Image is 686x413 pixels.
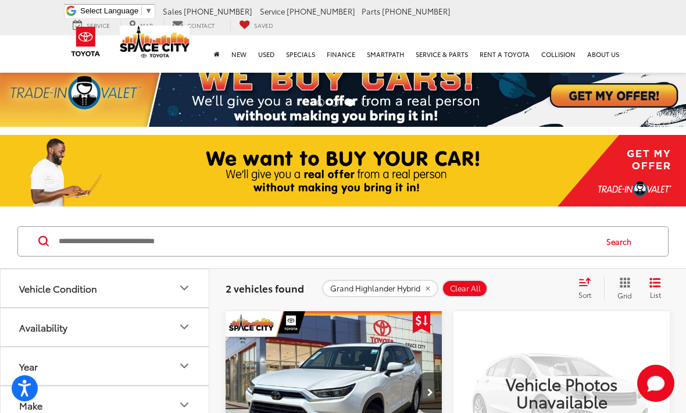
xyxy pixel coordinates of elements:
span: [PHONE_NUMBER] [184,6,252,16]
a: Rent a Toyota [474,35,535,73]
span: [PHONE_NUMBER] [287,6,355,16]
a: Map [120,19,162,31]
span: Sales [163,6,182,16]
span: [PHONE_NUMBER] [382,6,451,16]
button: remove Grand%20Highlander%20Hybrid [322,280,438,297]
div: Year [19,361,38,372]
span: List [649,290,661,300]
div: Vehicle Condition [177,281,191,295]
a: Specials [280,35,321,73]
a: Collision [535,35,581,73]
button: Vehicle ConditionVehicle Condition [1,269,210,307]
span: Sort [578,290,591,300]
a: About Us [581,35,625,73]
span: 2 vehicles found [226,281,304,295]
span: ▼ [145,6,152,15]
svg: Start Chat [637,365,674,402]
button: List View [641,277,670,300]
img: Space City Toyota [120,26,190,58]
a: Home [208,35,226,73]
button: Next image [419,372,442,413]
a: New [226,35,252,73]
span: Parts [362,6,380,16]
span: Service [260,6,285,16]
span: Service [87,21,110,30]
span: Map [140,21,153,30]
a: My Saved Vehicles [230,19,282,31]
span: Grand Highlander Hybrid [330,284,420,293]
span: Grid [617,290,632,300]
div: Availability [19,322,67,333]
span: Saved [254,21,273,30]
input: Search by Make, Model, or Keyword [58,227,595,255]
div: Availability [177,320,191,334]
span: Clear All [450,284,481,293]
button: Select sort value [573,277,604,300]
img: Toyota [64,23,108,60]
a: Service & Parts [410,35,474,73]
span: Select Language [80,6,138,15]
span: ​ [141,6,142,15]
a: Contact [163,19,223,31]
button: AvailabilityAvailability [1,308,210,346]
div: Make [177,398,191,412]
div: Make [19,400,42,411]
button: Grid View [604,277,641,300]
a: SmartPath [361,35,410,73]
span: Get Price Drop Alert [413,311,430,333]
a: Service [64,19,119,31]
div: Vehicle Condition [19,283,97,294]
button: Search [595,227,648,256]
a: Used [252,35,280,73]
span: Contact [187,21,215,30]
a: Finance [321,35,361,73]
button: Toggle Chat Window [637,365,674,402]
a: Select Language​ [80,6,152,15]
div: Year [177,359,191,373]
button: YearYear [1,347,210,385]
button: Clear All [442,280,488,297]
